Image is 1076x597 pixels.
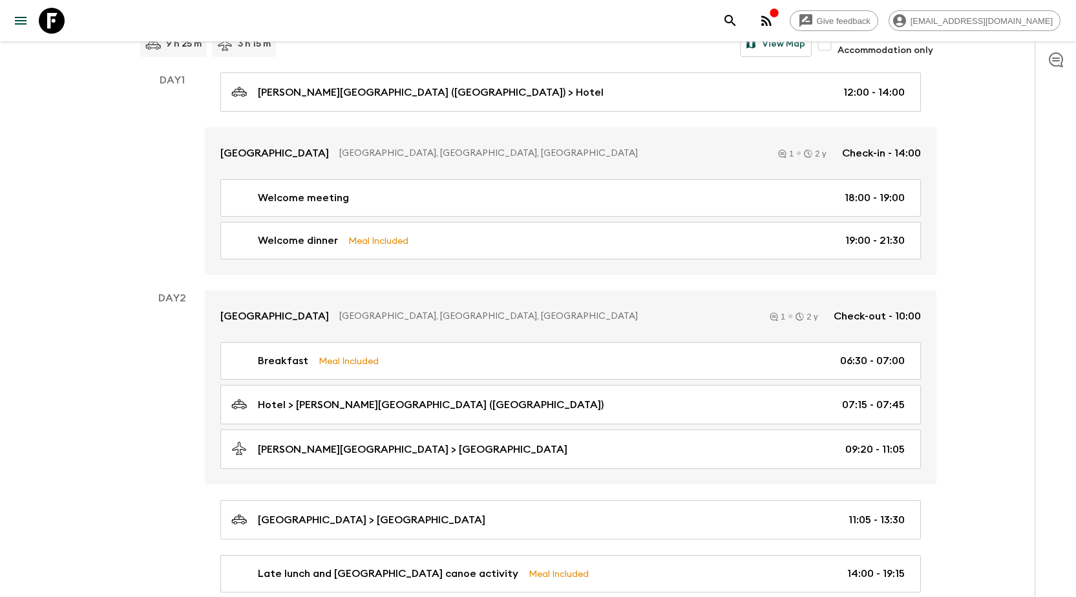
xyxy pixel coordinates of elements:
p: 09:20 - 11:05 [845,442,905,457]
p: 11:05 - 13:30 [849,512,905,528]
p: Hotel > [PERSON_NAME][GEOGRAPHIC_DATA] ([GEOGRAPHIC_DATA]) [258,397,604,413]
p: Check-out - 10:00 [834,309,921,324]
p: 9 h 25 m [166,38,202,50]
button: View Map [740,31,812,57]
div: 1 [778,149,794,158]
p: [GEOGRAPHIC_DATA], [GEOGRAPHIC_DATA], [GEOGRAPHIC_DATA] [339,147,763,160]
p: [PERSON_NAME][GEOGRAPHIC_DATA] > [GEOGRAPHIC_DATA] [258,442,567,457]
p: 3 h 15 m [238,38,271,50]
p: Meal Included [348,233,408,248]
p: Welcome meeting [258,190,349,206]
div: 2 y [796,312,818,321]
p: Meal Included [529,567,589,581]
p: [GEOGRAPHIC_DATA], [GEOGRAPHIC_DATA], [GEOGRAPHIC_DATA] [339,310,754,323]
a: [GEOGRAPHIC_DATA][GEOGRAPHIC_DATA], [GEOGRAPHIC_DATA], [GEOGRAPHIC_DATA]12 yCheck-out - 10:00 [205,290,936,342]
a: [PERSON_NAME][GEOGRAPHIC_DATA] ([GEOGRAPHIC_DATA]) > Hotel12:00 - 14:00 [220,72,921,112]
button: menu [8,8,34,34]
p: [PERSON_NAME][GEOGRAPHIC_DATA] ([GEOGRAPHIC_DATA]) > Hotel [258,85,604,100]
a: Hotel > [PERSON_NAME][GEOGRAPHIC_DATA] ([GEOGRAPHIC_DATA])07:15 - 07:45 [220,385,921,424]
a: [PERSON_NAME][GEOGRAPHIC_DATA] > [GEOGRAPHIC_DATA]09:20 - 11:05 [220,429,921,469]
a: Welcome dinnerMeal Included19:00 - 21:30 [220,222,921,259]
p: Breakfast [258,353,308,369]
p: Day 2 [140,290,205,306]
p: Welcome dinner [258,233,338,248]
p: 12:00 - 14:00 [843,85,905,100]
p: 06:30 - 07:00 [840,353,905,369]
a: [GEOGRAPHIC_DATA] > [GEOGRAPHIC_DATA]11:05 - 13:30 [220,500,921,539]
span: Give feedback [810,16,878,26]
a: Give feedback [790,10,878,31]
p: [GEOGRAPHIC_DATA] [220,146,329,161]
span: Show Accommodation only [838,31,936,57]
p: Meal Included [319,354,379,368]
p: 07:15 - 07:45 [842,397,905,413]
a: [GEOGRAPHIC_DATA][GEOGRAPHIC_DATA], [GEOGRAPHIC_DATA], [GEOGRAPHIC_DATA]12 yCheck-in - 14:00 [205,127,936,179]
a: BreakfastMeal Included06:30 - 07:00 [220,342,921,380]
button: search adventures [717,8,743,34]
div: 2 y [804,149,826,158]
p: Check-in - 14:00 [842,146,921,161]
p: 14:00 - 19:15 [847,566,905,581]
div: [EMAIL_ADDRESS][DOMAIN_NAME] [889,10,1060,31]
p: Late lunch and [GEOGRAPHIC_DATA] canoe activity [258,566,518,581]
a: Welcome meeting18:00 - 19:00 [220,179,921,217]
p: 18:00 - 19:00 [845,190,905,206]
p: 19:00 - 21:30 [845,233,905,248]
span: [EMAIL_ADDRESS][DOMAIN_NAME] [903,16,1060,26]
p: Day 1 [140,72,205,88]
div: 1 [770,312,785,321]
a: Late lunch and [GEOGRAPHIC_DATA] canoe activityMeal Included14:00 - 19:15 [220,555,921,592]
p: [GEOGRAPHIC_DATA] [220,309,329,324]
p: [GEOGRAPHIC_DATA] > [GEOGRAPHIC_DATA] [258,512,485,528]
